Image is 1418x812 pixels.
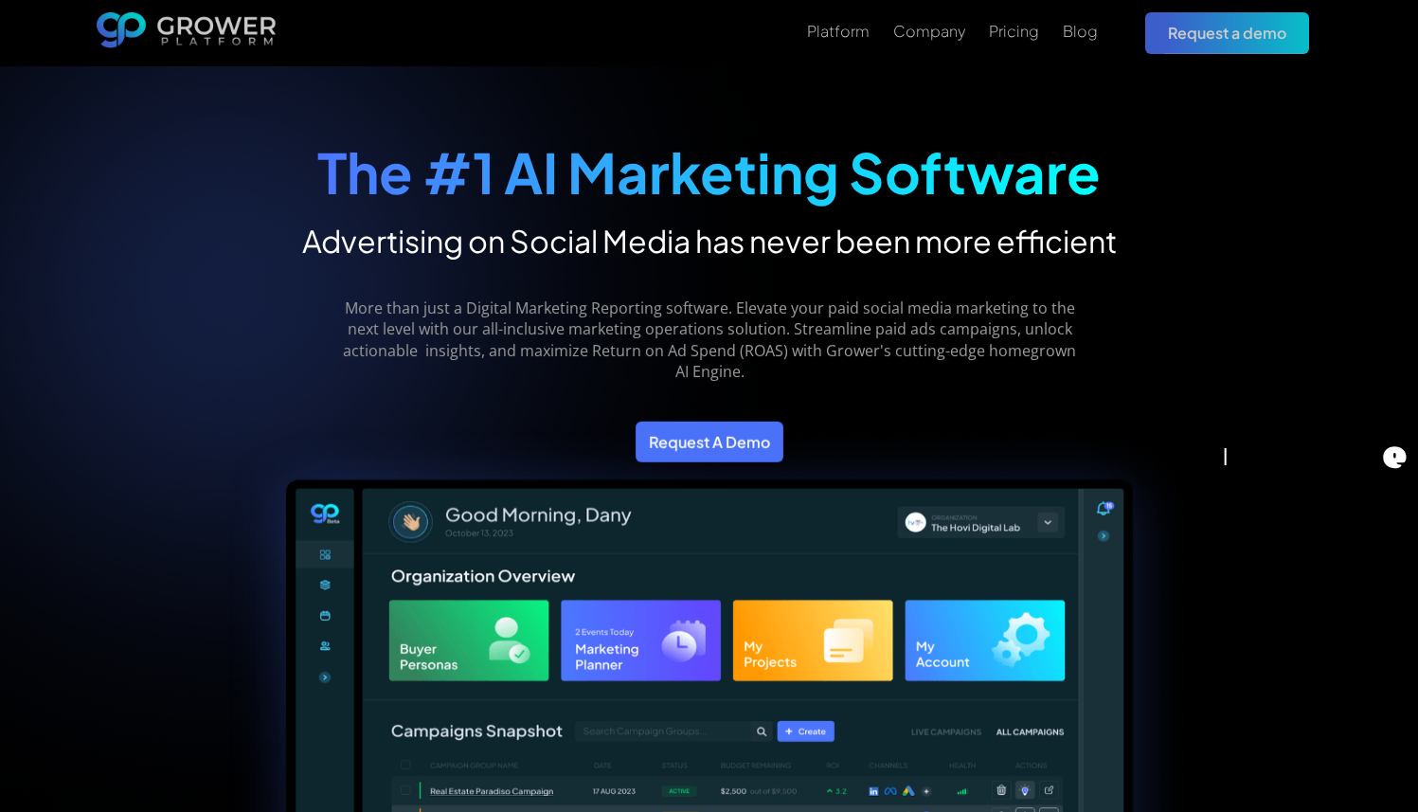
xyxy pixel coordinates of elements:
[807,22,870,40] div: Platform
[1145,12,1309,53] a: Request a demo
[893,20,965,43] a: Company
[807,20,870,43] a: Platform
[302,222,1117,260] h2: Advertising on Social Media has never been more efficient
[893,22,965,40] div: Company
[989,22,1039,40] div: Pricing
[329,298,1088,383] p: More than just a Digital Marketing Reporting software. Elevate your paid social media marketing t...
[1063,20,1098,43] a: Blog
[989,20,1039,43] a: Pricing
[636,421,783,461] a: Request A Demo
[317,137,1101,207] strong: The #1 AI Marketing Software
[97,12,277,54] a: home
[1063,22,1098,40] div: Blog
